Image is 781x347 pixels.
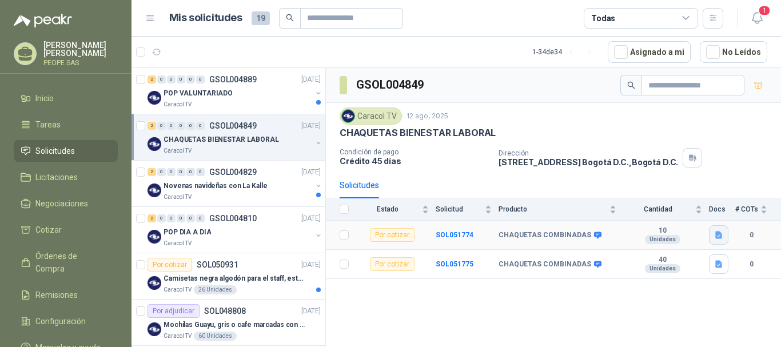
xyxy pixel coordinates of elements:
div: 2 [148,168,156,176]
a: Órdenes de Compra [14,245,118,280]
div: 60 Unidades [194,332,237,341]
div: 0 [167,214,176,222]
div: 0 [177,75,185,83]
a: SOL051775 [436,260,473,268]
p: GSOL004889 [209,75,257,83]
div: 1 - 34 de 34 [532,43,599,61]
span: search [627,81,635,89]
img: Company Logo [148,137,161,151]
div: 0 [177,168,185,176]
a: 2 0 0 0 0 0 GSOL004829[DATE] Company LogoNovenas navideñas con La KalleCaracol TV [148,165,323,202]
p: GSOL004829 [209,168,257,176]
a: Licitaciones [14,166,118,188]
p: Caracol TV [164,332,192,341]
a: Por cotizarSOL050931[DATE] Company LogoCamisetas negra algodón para el staff, estampadas en espal... [132,253,325,300]
span: Inicio [35,92,54,105]
div: 0 [186,122,195,130]
span: Solicitud [436,205,483,213]
img: Company Logo [342,110,354,122]
div: 2 [148,75,156,83]
div: 0 [186,75,195,83]
div: 0 [157,168,166,176]
th: Solicitud [436,198,499,221]
div: Caracol TV [340,107,402,125]
img: Company Logo [148,184,161,197]
p: PEOPE SAS [43,59,118,66]
span: 19 [252,11,270,25]
div: Solicitudes [340,179,379,192]
div: Por cotizar [370,257,415,271]
a: Negociaciones [14,193,118,214]
a: 2 0 0 0 0 0 GSOL004849[DATE] Company LogoCHAQUETAS BIENESTAR LABORALCaracol TV [148,119,323,155]
div: Todas [591,12,615,25]
button: 1 [747,8,767,29]
b: 0 [735,259,767,270]
p: POP DIA A DIA [164,227,211,238]
p: Camisetas negra algodón para el staff, estampadas en espalda y frente con el logo [164,273,306,284]
img: Company Logo [148,276,161,290]
div: 0 [167,122,176,130]
div: 2 [148,122,156,130]
span: Solicitudes [35,145,75,157]
a: Cotizar [14,219,118,241]
h3: GSOL004849 [356,76,425,94]
div: Por cotizar [148,258,192,272]
div: 0 [167,75,176,83]
p: GSOL004810 [209,214,257,222]
h1: Mis solicitudes [169,10,242,26]
a: Solicitudes [14,140,118,162]
a: Configuración [14,310,118,332]
a: Inicio [14,87,118,109]
p: Condición de pago [340,148,489,156]
p: Caracol TV [164,100,192,109]
th: Estado [356,198,436,221]
p: Dirección [499,149,678,157]
div: 0 [177,122,185,130]
p: [DATE] [301,74,321,85]
div: 0 [177,214,185,222]
a: SOL051774 [436,231,473,239]
a: Por adjudicarSOL048808[DATE] Company LogoMochilas Guayu, gris o cafe marcadas con un logoCaracol ... [132,300,325,346]
p: [STREET_ADDRESS] Bogotá D.C. , Bogotá D.C. [499,157,678,167]
p: [DATE] [301,260,321,270]
p: CHAQUETAS BIENESTAR LABORAL [164,134,279,145]
b: CHAQUETAS COMBINADAS [499,260,591,269]
p: Caracol TV [164,285,192,294]
div: 0 [196,168,205,176]
a: 2 0 0 0 0 0 GSOL004810[DATE] Company LogoPOP DIA A DIACaracol TV [148,212,323,248]
p: [DATE] [301,167,321,178]
div: 0 [167,168,176,176]
p: [PERSON_NAME] [PERSON_NAME] [43,41,118,57]
p: Mochilas Guayu, gris o cafe marcadas con un logo [164,320,306,330]
p: Crédito 45 días [340,156,489,166]
div: 0 [157,75,166,83]
p: [DATE] [301,306,321,317]
div: Por cotizar [370,228,415,242]
b: 0 [735,230,767,241]
p: Caracol TV [164,239,192,248]
span: # COTs [735,205,758,213]
span: Cotizar [35,224,62,236]
a: 2 0 0 0 0 0 GSOL004889[DATE] Company LogoPOP VALUNTARIADOCaracol TV [148,73,323,109]
img: Logo peakr [14,14,72,27]
b: 40 [623,256,702,265]
p: [DATE] [301,121,321,131]
span: Producto [499,205,607,213]
span: 1 [758,5,771,16]
p: POP VALUNTARIADO [164,88,233,99]
p: 12 ago, 2025 [407,111,448,122]
button: No Leídos [700,41,767,63]
p: GSOL004849 [209,122,257,130]
div: 0 [186,168,195,176]
p: SOL048808 [204,307,246,315]
a: Remisiones [14,284,118,306]
p: SOL050931 [197,261,238,269]
p: Caracol TV [164,146,192,155]
div: 0 [196,214,205,222]
span: Configuración [35,315,86,328]
p: CHAQUETAS BIENESTAR LABORAL [340,127,496,139]
p: [DATE] [301,213,321,224]
span: Remisiones [35,289,78,301]
div: 0 [186,214,195,222]
th: Producto [499,198,623,221]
